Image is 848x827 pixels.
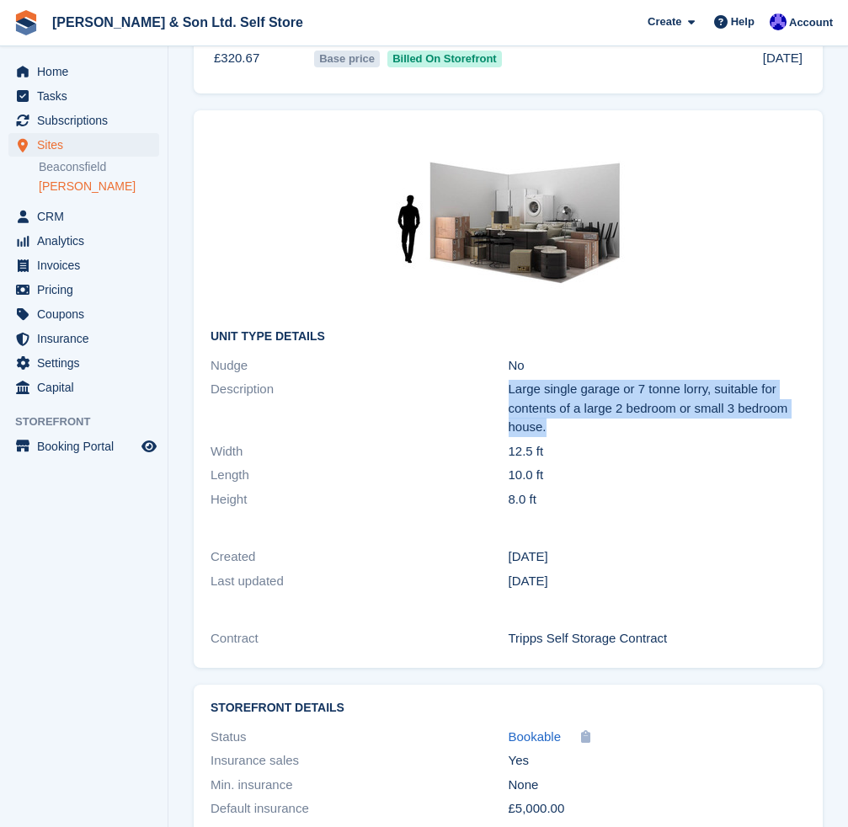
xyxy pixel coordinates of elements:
div: £5,000.00 [509,799,807,819]
img: Samantha Tripp [770,13,787,30]
a: [PERSON_NAME] & Son Ltd. Self Store [45,8,310,36]
span: Storefront [15,413,168,430]
img: 125-sqft-unit.jpg [382,127,635,317]
span: Create [648,13,681,30]
a: menu [8,302,159,326]
a: menu [8,60,159,83]
span: Account [789,14,833,31]
div: Status [211,728,509,747]
a: menu [8,84,159,108]
a: menu [8,327,159,350]
div: Insurance sales [211,751,509,771]
h2: Unit Type details [211,330,806,344]
span: CRM [37,205,138,228]
img: stora-icon-8386f47178a22dfd0bd8f6a31ec36ba5ce8667c1dd55bd0f319d3a0aa187defe.svg [13,10,39,35]
a: Beaconsfield [39,159,159,175]
div: [DATE] [509,572,807,591]
span: Settings [37,351,138,375]
a: [PERSON_NAME] [39,179,159,195]
a: menu [8,278,159,301]
div: 8.0 ft [509,490,807,510]
span: Billed On Storefront [387,51,503,67]
a: menu [8,109,159,132]
span: Base price [314,51,381,67]
div: Nudge [211,356,509,376]
span: Tasks [37,84,138,108]
span: [DATE] [763,49,803,68]
a: menu [8,229,159,253]
div: Height [211,490,509,510]
a: menu [8,253,159,277]
div: Min. insurance [211,776,509,795]
div: Width [211,442,509,462]
span: Sites [37,133,138,157]
a: Preview store [139,436,159,456]
div: Length [211,466,509,485]
a: menu [8,205,159,228]
a: Bookable [509,728,562,747]
div: 12.5 ft [509,442,807,462]
div: Created [211,547,509,567]
span: Home [37,60,138,83]
div: Large single garage or 7 tonne lorry, suitable for contents of a large 2 bedroom or small 3 bedro... [509,380,807,437]
h2: Storefront Details [211,702,806,715]
span: Capital [37,376,138,399]
a: menu [8,351,159,375]
a: menu [8,435,159,458]
div: No [509,356,807,376]
span: Bookable [509,729,562,744]
td: £320.67 [211,40,311,77]
div: [DATE] [509,547,807,567]
div: Contract [211,629,509,648]
span: Invoices [37,253,138,277]
div: Yes [509,751,807,771]
span: Help [731,13,755,30]
div: Description [211,380,509,437]
div: Last updated [211,572,509,591]
span: Subscriptions [37,109,138,132]
a: menu [8,376,159,399]
div: Tripps Self Storage Contract [509,629,807,648]
div: Default insurance [211,799,509,819]
span: Analytics [37,229,138,253]
span: Coupons [37,302,138,326]
div: None [509,776,807,795]
span: Insurance [37,327,138,350]
span: Pricing [37,278,138,301]
span: Booking Portal [37,435,138,458]
a: menu [8,133,159,157]
div: 10.0 ft [509,466,807,485]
